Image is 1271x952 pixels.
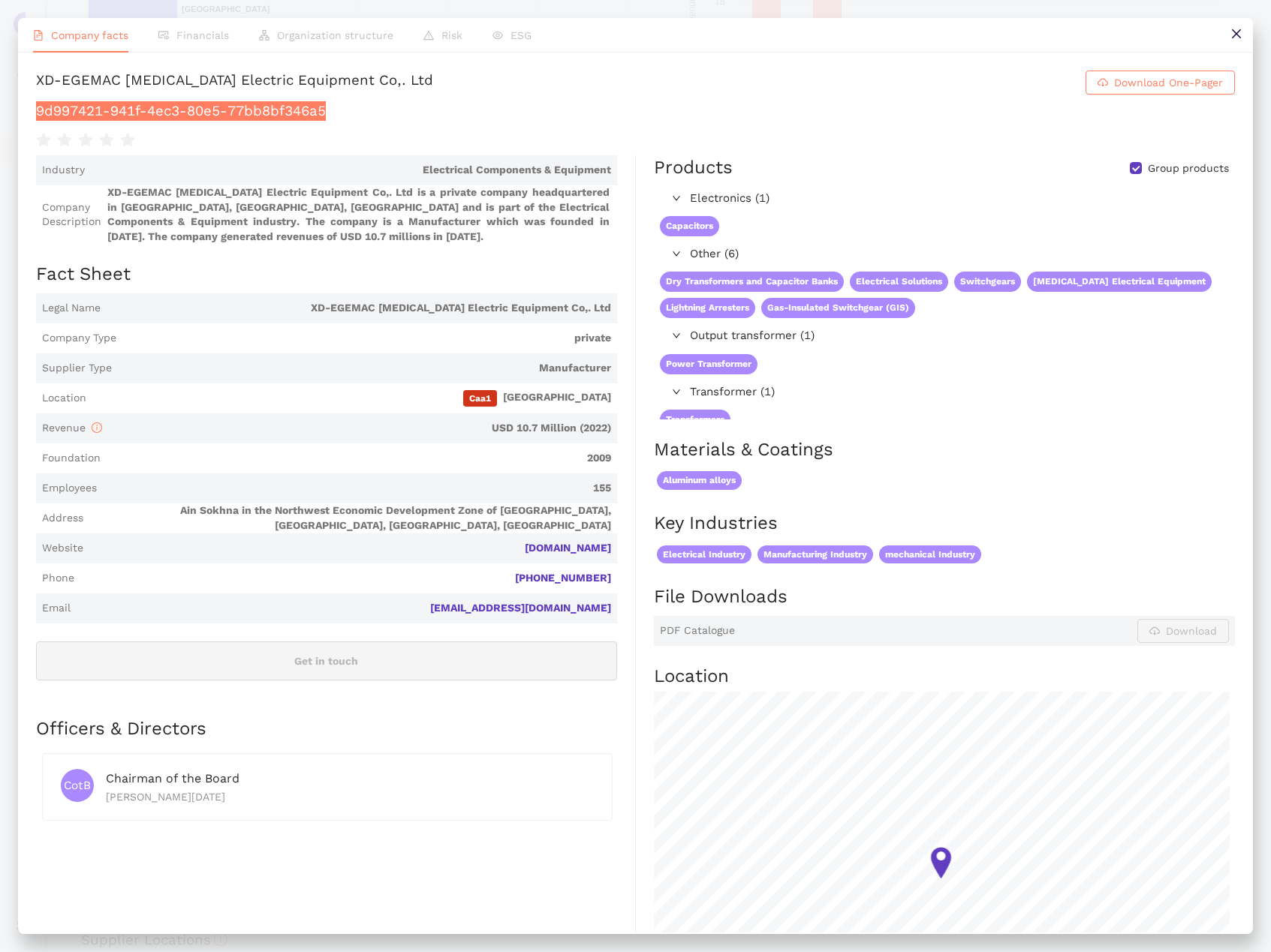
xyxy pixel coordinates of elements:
h2: Location [654,664,1235,689]
span: eye [492,30,503,41]
span: Electrical Industry [657,545,751,564]
span: [MEDICAL_DATA] Electrical Equipment [1027,272,1212,292]
span: Phone [42,571,74,586]
span: Supplier Type [42,361,112,376]
span: [GEOGRAPHIC_DATA] [92,390,611,407]
span: Chairman of the Board [106,771,239,785]
span: star [78,133,93,148]
span: Electrical Solutions [850,272,948,292]
span: Electronics (1) [690,190,1227,208]
span: Dry Transformers and Capacitor Banks [660,272,844,292]
span: 155 [103,481,611,496]
h1: 9d997421-941f-4ec3-80e5-77bb8bf346a5 [36,101,1235,121]
span: apartment [259,30,270,41]
h2: Materials & Coatings [654,437,1235,463]
h2: Fact Sheet [36,262,617,287]
span: close [1230,28,1242,40]
span: Website [42,541,83,556]
span: Lightning Arresters [660,298,755,318]
span: Other (6) [690,245,1227,263]
span: right [672,249,681,258]
span: Manufacturing Industry [757,545,873,564]
span: PDF Catalogue [660,623,735,638]
span: private [122,331,611,346]
span: Company facts [51,29,128,41]
div: Products [654,155,733,181]
span: cloud-download [1098,77,1108,89]
span: Email [42,601,71,616]
span: Ain Sokhna in the Northwest Economic Development Zone of [GEOGRAPHIC_DATA], [GEOGRAPHIC_DATA], [G... [89,503,611,533]
span: right [672,331,681,340]
span: Financials [176,29,229,41]
span: Manufacturer [118,361,611,376]
span: Capacitors [660,216,719,236]
span: Transformer (1) [690,383,1227,401]
div: Other (6) [654,242,1233,266]
span: warning [423,30,434,41]
span: Revenue [42,422,102,434]
span: Transformers [660,410,730,430]
span: Employees [42,481,97,496]
h2: Officers & Directors [36,716,617,742]
div: [PERSON_NAME][DATE] [106,788,594,805]
span: Group products [1142,161,1235,176]
span: Power Transformer [660,354,757,374]
span: Caa1 [463,390,497,407]
button: cloud-downloadDownload One-Pager [1086,71,1235,95]
span: Download One-Pager [1114,74,1223,91]
span: fund-view [158,30,169,41]
span: Foundation [42,451,101,466]
span: mechanical Industry [879,545,981,564]
span: star [36,133,51,148]
span: 2009 [107,451,611,466]
h2: Key Industries [654,511,1235,536]
span: Company Type [42,331,116,346]
span: Output transformer (1) [690,327,1227,345]
span: Gas-Insulated Switchgear (GIS) [761,298,915,318]
span: ESG [511,29,532,41]
span: star [99,133,114,148]
span: Electrical Components & Equipment [91,163,611,178]
div: XD-EGEMAC [MEDICAL_DATA] Electric Equipment Co,. Ltd [36,71,433,95]
span: Location [42,391,86,406]
div: Output transformer (1) [654,324,1233,348]
span: star [120,133,135,148]
span: Risk [441,29,462,41]
span: USD 10.7 Million (2022) [108,421,611,436]
span: right [672,194,681,203]
span: right [672,387,681,396]
span: Legal Name [42,301,101,316]
span: Aluminum alloys [657,471,742,490]
span: Industry [42,163,85,178]
span: info-circle [92,422,102,433]
span: Switchgears [954,272,1021,292]
span: XD-EGEMAC [MEDICAL_DATA] Electric Equipment Co,. Ltd [107,301,611,316]
span: Company Description [42,200,101,230]
span: Organization structure [277,29,393,41]
div: Transformer (1) [654,380,1233,404]
button: close [1219,18,1253,52]
h2: File Downloads [654,584,1235,610]
span: XD-EGEMAC [MEDICAL_DATA] Electric Equipment Co,. Ltd is a private company headquartered in [GEOGR... [107,185,611,244]
span: Address [42,511,83,526]
div: Electronics (1) [654,187,1233,211]
span: CotB [64,772,92,800]
span: star [57,133,72,148]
